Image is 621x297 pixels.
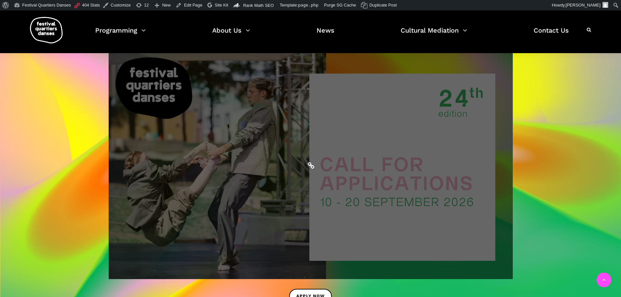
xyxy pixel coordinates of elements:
[30,17,63,43] img: logo-fqd-med
[212,25,250,44] a: About Us
[95,25,146,44] a: Programming
[243,3,274,8] span: Rank Math SEO
[215,3,228,7] span: Site Kit
[534,25,569,44] a: Contact Us
[401,25,467,44] a: Cultural Mediation
[317,25,334,44] a: News
[566,3,600,7] span: [PERSON_NAME]
[298,3,318,7] span: page.php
